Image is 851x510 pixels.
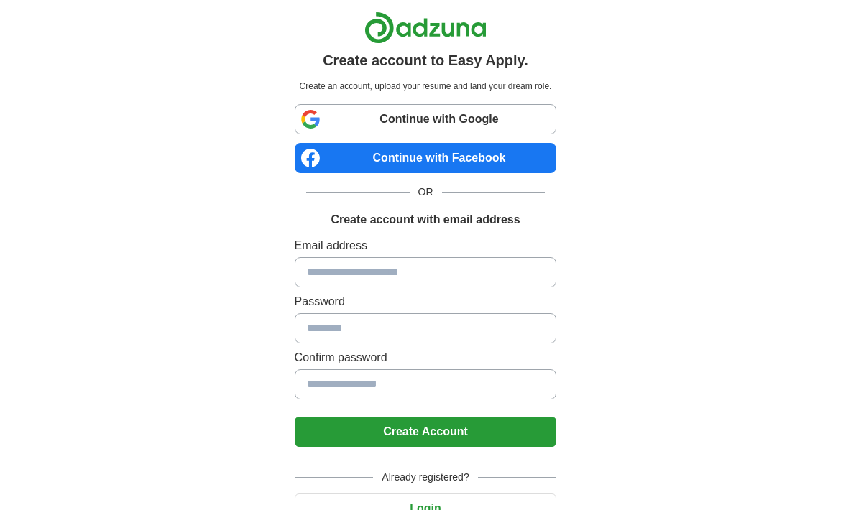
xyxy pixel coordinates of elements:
[323,50,528,71] h1: Create account to Easy Apply.
[295,237,557,254] label: Email address
[410,185,442,200] span: OR
[295,143,557,173] a: Continue with Facebook
[295,104,557,134] a: Continue with Google
[364,11,487,44] img: Adzuna logo
[295,417,557,447] button: Create Account
[295,349,557,366] label: Confirm password
[331,211,520,228] h1: Create account with email address
[298,80,554,93] p: Create an account, upload your resume and land your dream role.
[295,293,557,310] label: Password
[373,470,477,485] span: Already registered?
